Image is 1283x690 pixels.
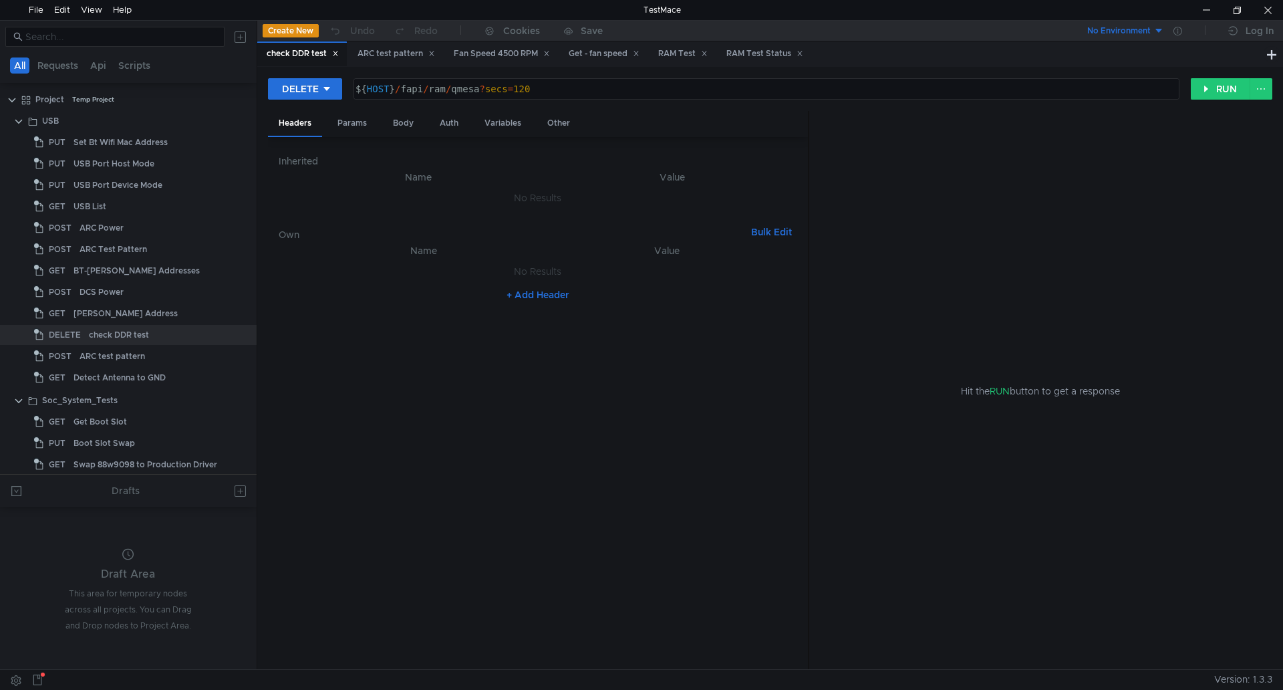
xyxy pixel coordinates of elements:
[1214,670,1272,689] span: Version: 1.3.3
[514,265,561,277] nz-embed-empty: No Results
[503,23,540,39] div: Cookies
[1246,23,1274,39] div: Log In
[384,21,447,41] button: Redo
[74,368,166,388] div: Detect Antenna to GND
[80,239,147,259] div: ARC Test Pattern
[1071,20,1164,41] button: No Environment
[282,82,319,96] div: DELETE
[454,47,550,61] div: Fan Speed 4500 RPM
[1087,25,1151,37] div: No Environment
[42,111,59,131] div: USB
[80,282,124,302] div: DCS Power
[49,197,65,217] span: GET
[279,227,746,243] h6: Own
[80,346,145,366] div: ARC test pattern
[74,304,178,324] div: [PERSON_NAME] Address
[49,132,65,152] span: PUT
[74,197,106,217] div: USB List
[49,261,65,281] span: GET
[358,47,435,61] div: ARC test pattern
[86,57,110,74] button: Api
[537,111,581,136] div: Other
[327,111,378,136] div: Params
[35,90,64,110] div: Project
[501,287,575,303] button: + Add Header
[49,154,65,174] span: PUT
[319,21,384,41] button: Undo
[746,224,797,240] button: Bulk Edit
[49,175,65,195] span: PUT
[581,26,603,35] div: Save
[300,243,548,259] th: Name
[547,243,786,259] th: Value
[49,282,72,302] span: POST
[74,455,217,475] div: Swap 88w9098 to Production Driver
[49,239,72,259] span: POST
[990,385,1010,397] span: RUN
[49,325,81,345] span: DELETE
[474,111,532,136] div: Variables
[10,57,29,74] button: All
[114,57,154,74] button: Scripts
[279,153,797,169] h6: Inherited
[49,433,65,453] span: PUT
[569,47,639,61] div: Get - fan speed
[49,346,72,366] span: POST
[49,455,65,475] span: GET
[80,218,124,238] div: ARC Power
[89,325,149,345] div: check DDR test
[112,483,140,499] div: Drafts
[74,154,154,174] div: USB Port Host Mode
[548,169,797,185] th: Value
[267,47,339,61] div: check DDR test
[289,169,548,185] th: Name
[74,412,127,432] div: Get Boot Slot
[74,175,162,195] div: USB Port Device Mode
[42,390,118,411] div: Soc_System_Tests
[74,132,168,152] div: Set Bt Wifi Mac Address
[74,261,200,281] div: BT-[PERSON_NAME] Addresses
[726,47,803,61] div: RAM Test Status
[414,23,438,39] div: Redo
[74,433,135,453] div: Boot Slot Swap
[49,412,65,432] span: GET
[382,111,424,136] div: Body
[263,24,319,37] button: Create New
[25,29,217,44] input: Search...
[658,47,708,61] div: RAM Test
[49,218,72,238] span: POST
[350,23,375,39] div: Undo
[33,57,82,74] button: Requests
[961,384,1120,398] span: Hit the button to get a response
[268,111,322,137] div: Headers
[268,78,342,100] button: DELETE
[1191,78,1250,100] button: RUN
[429,111,469,136] div: Auth
[49,304,65,324] span: GET
[49,368,65,388] span: GET
[72,90,114,110] div: Temp Project
[514,192,561,204] nz-embed-empty: No Results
